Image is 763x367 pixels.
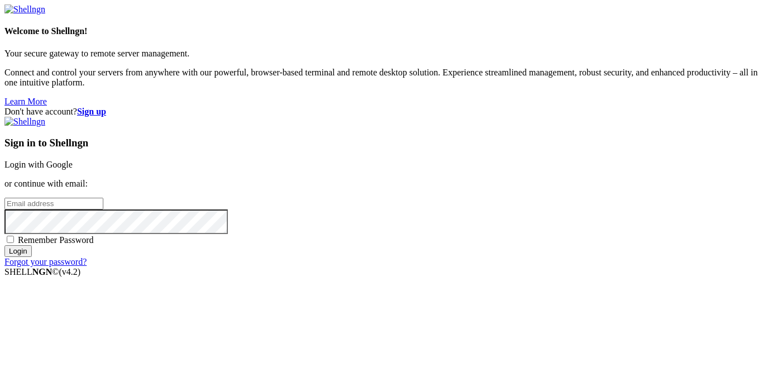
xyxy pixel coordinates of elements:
[32,267,53,277] b: NGN
[4,68,759,88] p: Connect and control your servers from anywhere with our powerful, browser-based terminal and remo...
[4,179,759,189] p: or continue with email:
[4,49,759,59] p: Your secure gateway to remote server management.
[4,4,45,15] img: Shellngn
[7,236,14,243] input: Remember Password
[4,257,87,266] a: Forgot your password?
[4,26,759,36] h4: Welcome to Shellngn!
[4,97,47,106] a: Learn More
[4,117,45,127] img: Shellngn
[4,198,103,209] input: Email address
[4,137,759,149] h3: Sign in to Shellngn
[4,160,73,169] a: Login with Google
[4,267,80,277] span: SHELL ©
[59,267,81,277] span: 4.2.0
[18,235,94,245] span: Remember Password
[77,107,106,116] a: Sign up
[4,107,759,117] div: Don't have account?
[4,245,32,257] input: Login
